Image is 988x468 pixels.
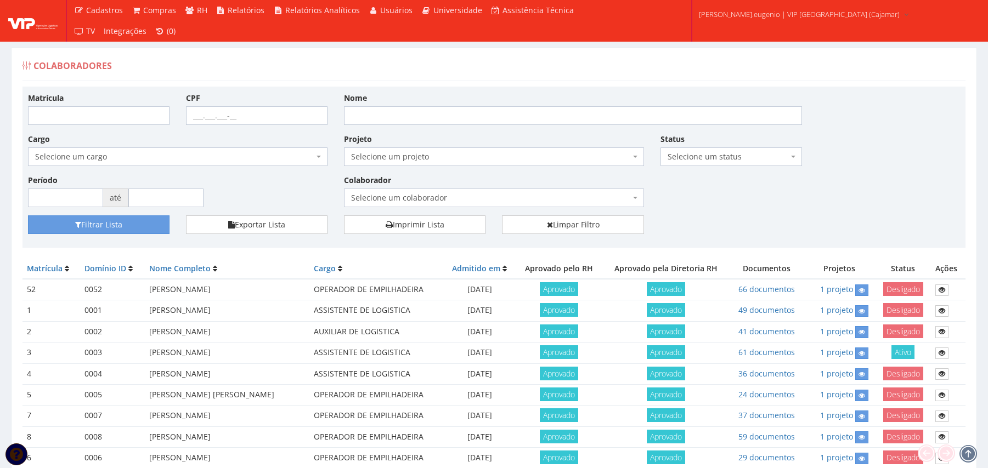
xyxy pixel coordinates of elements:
[931,259,966,279] th: Ações
[503,5,574,15] span: Assistência Técnica
[28,134,50,145] label: Cargo
[883,367,923,380] span: Desligado
[86,26,95,36] span: TV
[22,363,80,384] td: 4
[22,279,80,300] td: 52
[738,389,795,399] a: 24 documentos
[380,5,413,15] span: Usuários
[143,5,176,15] span: Compras
[540,408,578,422] span: Aprovado
[86,5,123,15] span: Cadastros
[186,93,200,104] label: CPF
[145,406,309,426] td: [PERSON_NAME]
[883,450,923,464] span: Desligado
[540,345,578,359] span: Aprovado
[22,406,80,426] td: 7
[344,215,485,234] a: Imprimir Lista
[883,408,923,422] span: Desligado
[647,303,685,317] span: Aprovado
[103,189,128,207] span: até
[80,279,145,300] td: 0052
[145,279,309,300] td: [PERSON_NAME]
[145,321,309,342] td: [PERSON_NAME]
[647,430,685,443] span: Aprovado
[738,431,795,442] a: 59 documentos
[444,426,516,447] td: [DATE]
[344,175,391,186] label: Colaborador
[647,345,685,359] span: Aprovado
[820,410,853,420] a: 1 projeto
[647,387,685,401] span: Aprovado
[309,343,444,363] td: ASSISTENTE DE LOGISTICA
[314,263,336,273] a: Cargo
[883,430,923,443] span: Desligado
[309,406,444,426] td: OPERADOR DE EMPILHADEIRA
[309,300,444,321] td: ASSISTENTE DE LOGISTICA
[738,284,795,294] a: 66 documentos
[145,343,309,363] td: [PERSON_NAME]
[80,406,145,426] td: 0007
[738,452,795,463] a: 29 documentos
[540,430,578,443] span: Aprovado
[145,426,309,447] td: [PERSON_NAME]
[444,343,516,363] td: [DATE]
[28,215,170,234] button: Filtrar Lista
[603,259,730,279] th: Aprovado pela Diretoria RH
[84,263,126,273] a: Domínio ID
[28,93,64,104] label: Matrícula
[28,175,58,186] label: Período
[883,387,923,401] span: Desligado
[70,21,99,42] a: TV
[738,347,795,357] a: 61 documentos
[309,321,444,342] td: AUXILIAR DE LOGISTICA
[516,259,603,279] th: Aprovado pelo RH
[22,426,80,447] td: 8
[444,300,516,321] td: [DATE]
[502,215,643,234] a: Limpar Filtro
[151,21,180,42] a: (0)
[228,5,264,15] span: Relatórios
[28,147,328,166] span: Selecione um cargo
[730,259,804,279] th: Documentos
[540,367,578,380] span: Aprovado
[444,279,516,300] td: [DATE]
[699,9,900,20] span: [PERSON_NAME].eugenio | VIP [GEOGRAPHIC_DATA] (Cajamar)
[186,215,328,234] button: Exportar Lista
[80,363,145,384] td: 0004
[647,450,685,464] span: Aprovado
[344,189,643,207] span: Selecione um colaborador
[22,343,80,363] td: 3
[647,324,685,338] span: Aprovado
[309,363,444,384] td: ASSISTENTE DE LOGISTICA
[149,263,211,273] a: Nome Completo
[309,384,444,405] td: OPERADOR DE EMPILHADEIRA
[738,410,795,420] a: 37 documentos
[660,134,685,145] label: Status
[197,5,207,15] span: RH
[444,363,516,384] td: [DATE]
[647,282,685,296] span: Aprovado
[883,324,923,338] span: Desligado
[80,384,145,405] td: 0005
[351,151,630,162] span: Selecione um projeto
[145,363,309,384] td: [PERSON_NAME]
[540,282,578,296] span: Aprovado
[883,303,923,317] span: Desligado
[344,147,643,166] span: Selecione um projeto
[452,263,500,273] a: Admitido em
[309,426,444,447] td: OPERADOR DE EMPILHADEIRA
[344,134,372,145] label: Projeto
[891,345,914,359] span: Ativo
[540,324,578,338] span: Aprovado
[8,13,58,29] img: logo
[80,426,145,447] td: 0008
[820,347,853,357] a: 1 projeto
[22,300,80,321] td: 1
[738,368,795,379] a: 36 documentos
[738,326,795,336] a: 41 documentos
[820,326,853,336] a: 1 projeto
[309,279,444,300] td: OPERADOR DE EMPILHADEIRA
[186,106,328,125] input: ___.___.___-__
[344,93,367,104] label: Nome
[145,300,309,321] td: [PERSON_NAME]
